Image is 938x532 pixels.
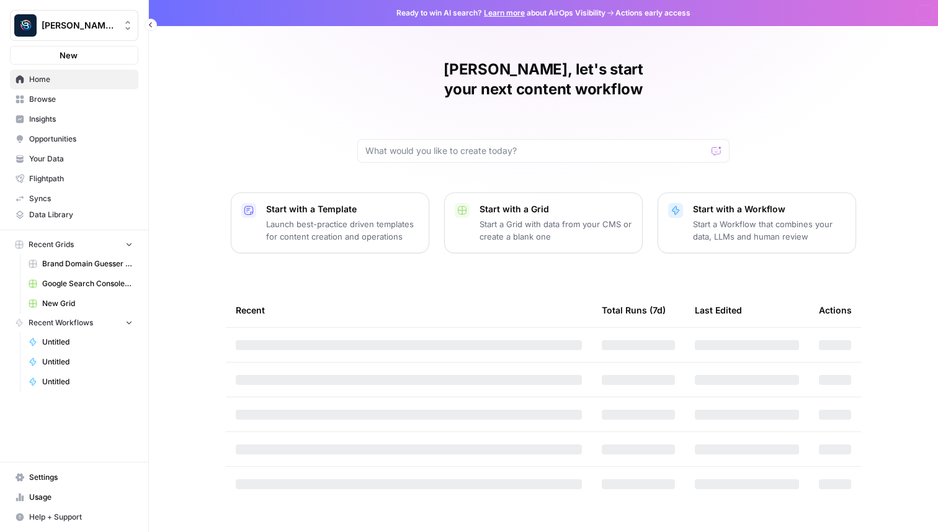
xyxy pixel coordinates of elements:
span: Untitled [42,356,133,367]
a: Brand Domain Guesser QA [23,254,138,274]
img: Berna's Personal Logo [14,14,37,37]
button: Start with a GridStart a Grid with data from your CMS or create a blank one [444,192,643,253]
p: Start with a Grid [480,203,632,215]
span: New [60,49,78,61]
span: Data Library [29,209,133,220]
span: Browse [29,94,133,105]
span: Your Data [29,153,133,165]
a: Google Search Console - [DOMAIN_NAME] [23,274,138,294]
button: Recent Grids [10,235,138,254]
span: Syncs [29,193,133,204]
button: Workspace: Berna's Personal [10,10,138,41]
span: Settings [29,472,133,483]
a: Home [10,70,138,89]
p: Start a Grid with data from your CMS or create a blank one [480,218,632,243]
span: Google Search Console - [DOMAIN_NAME] [42,278,133,289]
button: Help + Support [10,507,138,527]
button: New [10,46,138,65]
p: Start with a Workflow [693,203,846,215]
span: Flightpath [29,173,133,184]
a: Untitled [23,332,138,352]
button: Start with a TemplateLaunch best-practice driven templates for content creation and operations [231,192,429,253]
span: Insights [29,114,133,125]
span: Help + Support [29,512,133,523]
a: Untitled [23,352,138,372]
a: Settings [10,467,138,487]
p: Launch best-practice driven templates for content creation and operations [266,218,419,243]
span: Untitled [42,336,133,348]
a: Your Data [10,149,138,169]
span: Brand Domain Guesser QA [42,258,133,269]
a: Usage [10,487,138,507]
p: Start with a Template [266,203,419,215]
a: Learn more [484,8,525,17]
a: Untitled [23,372,138,392]
a: Insights [10,109,138,129]
a: Opportunities [10,129,138,149]
span: Ready to win AI search? about AirOps Visibility [396,7,605,19]
a: Flightpath [10,169,138,189]
span: New Grid [42,298,133,309]
span: Opportunities [29,133,133,145]
span: [PERSON_NAME] Personal [42,19,117,32]
span: Usage [29,492,133,503]
span: Recent Grids [29,239,74,250]
a: Syncs [10,189,138,209]
a: New Grid [23,294,138,313]
span: Home [29,74,133,85]
a: Data Library [10,205,138,225]
span: Recent Workflows [29,317,93,328]
div: Last Edited [695,293,742,327]
div: Actions [819,293,852,327]
button: Recent Workflows [10,313,138,332]
input: What would you like to create today? [365,145,707,157]
h1: [PERSON_NAME], let's start your next content workflow [357,60,730,99]
a: Browse [10,89,138,109]
span: Actions early access [615,7,690,19]
p: Start a Workflow that combines your data, LLMs and human review [693,218,846,243]
button: Start with a WorkflowStart a Workflow that combines your data, LLMs and human review [658,192,856,253]
div: Total Runs (7d) [602,293,666,327]
div: Recent [236,293,582,327]
span: Untitled [42,376,133,387]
